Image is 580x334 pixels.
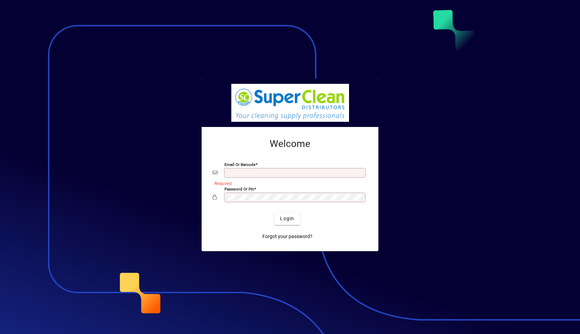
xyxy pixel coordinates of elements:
[224,186,254,191] mat-label: Password or Pin
[213,138,367,150] h2: Welcome
[260,230,315,243] a: Forgot your password?
[224,162,255,167] mat-label: Email or Barcode
[274,213,300,225] button: Login
[214,179,362,187] mat-error: Required
[262,233,312,240] span: Forgot your password?
[280,215,294,222] span: Login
